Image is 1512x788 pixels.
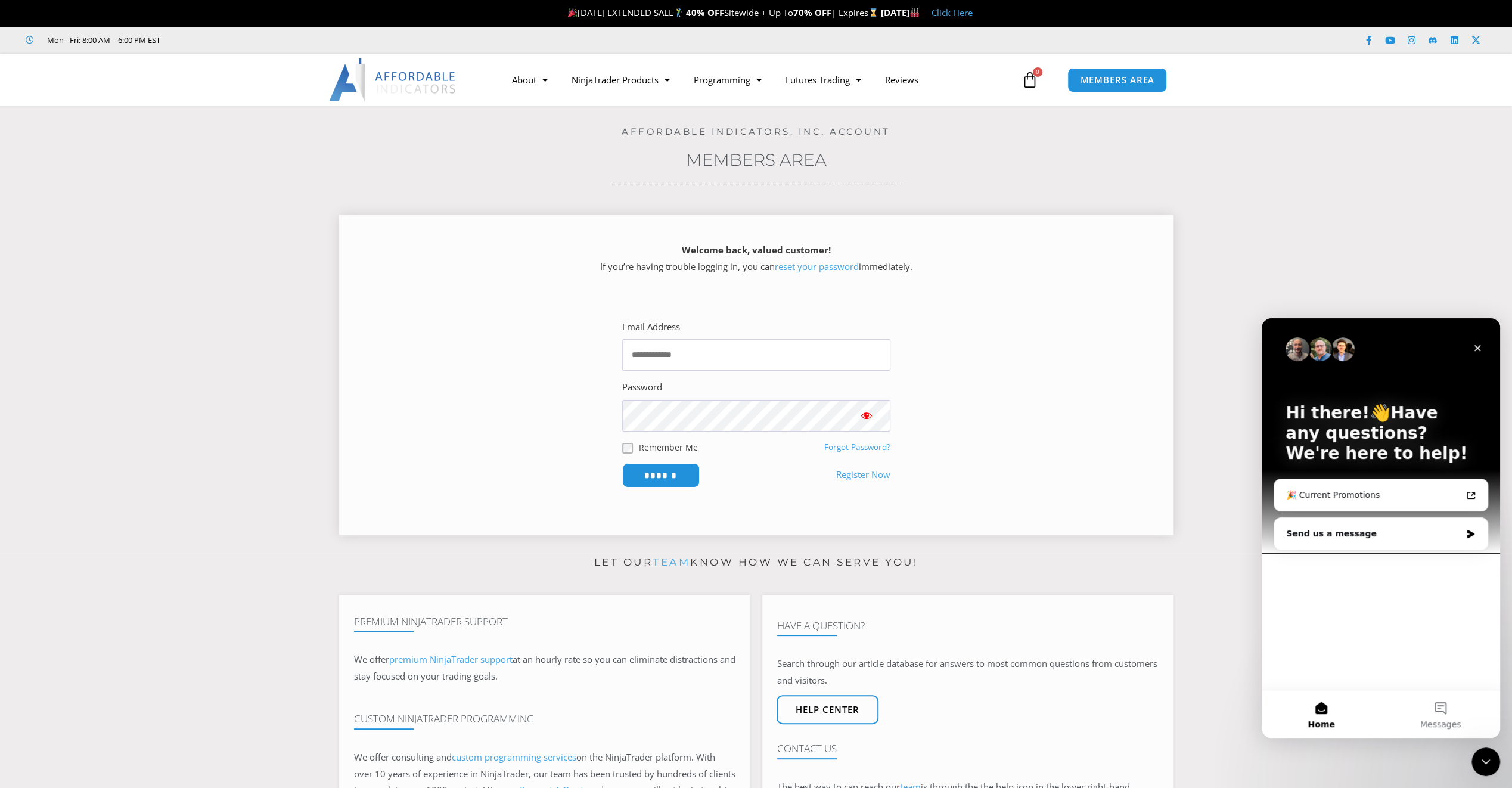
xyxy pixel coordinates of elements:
[452,751,576,763] a: custom programming services
[682,244,831,256] strong: Welcome back, valued customer!
[354,713,735,725] h4: Custom NinjaTrader Programming
[824,442,890,452] a: Forgot Password?
[910,8,919,17] img: 🏭
[354,616,735,628] h4: Premium NinjaTrader Support
[774,66,873,94] a: Futures Trading
[793,7,831,18] strong: 70% OFF
[500,66,560,94] a: About
[354,751,576,763] span: We offer consulting and
[775,260,859,272] a: reset your password
[777,620,1159,632] h4: Have A Question?
[674,8,683,17] img: 🏌️‍♂️
[568,8,577,17] img: 🎉
[869,8,878,17] img: ⌛
[836,467,890,483] a: Register Now
[622,126,890,137] a: Affordable Indicators, Inc. Account
[44,33,160,47] span: Mon - Fri: 8:00 AM – 6:00 PM EST
[354,653,735,682] span: at an hourly rate so you can eliminate distractions and stay focused on your trading goals.
[354,653,389,665] span: We offer
[339,553,1173,572] p: Let our know how we can serve you!
[1471,747,1500,776] iframe: Intercom live chat
[622,319,680,336] label: Email Address
[1080,76,1154,85] span: MEMBERS AREA
[881,7,920,18] strong: [DATE]
[500,66,1019,94] nav: Menu
[932,7,973,18] a: Click Here
[873,66,930,94] a: Reviews
[622,379,662,396] label: Password
[843,400,890,431] button: Show password
[682,66,774,94] a: Programming
[560,66,682,94] a: NinjaTrader Products
[1067,68,1167,92] a: MEMBERS AREA
[389,653,513,665] a: premium NinjaTrader support
[177,34,356,46] iframe: Customer reviews powered by Trustpilot
[360,242,1153,275] p: If you’re having trouble logging in, you can immediately.
[1262,318,1500,738] iframe: Intercom live chat
[1033,67,1042,77] span: 0
[796,705,859,714] span: Help center
[777,743,1159,755] h4: Contact Us
[653,556,690,568] a: team
[565,7,881,18] span: [DATE] EXTENDED SALE Sitewide + Up To | Expires
[686,150,827,170] a: Members Area
[686,7,724,18] strong: 40% OFF
[777,656,1159,689] p: Search through our article database for answers to most common questions from customers and visit...
[1004,63,1056,97] a: 0
[777,695,878,724] a: Help center
[329,58,457,101] img: LogoAI | Affordable Indicators – NinjaTrader
[639,441,698,454] label: Remember Me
